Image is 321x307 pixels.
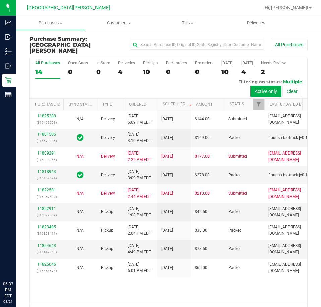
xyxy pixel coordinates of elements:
[261,68,286,76] div: 2
[77,133,84,142] span: In Sync
[195,209,207,215] span: $42.50
[37,151,56,156] a: 11809291
[76,265,84,270] span: Not Applicable
[76,191,84,196] span: Not Applicable
[69,102,94,107] a: Sync Status
[228,190,247,197] span: Submitted
[128,131,151,144] span: [DATE] 3:10 PM EDT
[68,61,88,65] div: Open Carts
[76,209,84,215] button: N/A
[228,153,247,160] span: Submitted
[154,20,222,26] span: Tills
[3,299,13,304] p: 08/21
[34,157,59,163] p: (315888965)
[228,246,242,252] span: Packed
[265,5,308,10] span: Hi, [PERSON_NAME]!
[128,187,151,200] span: [DATE] 2:44 PM EDT
[253,99,264,110] a: Filter
[128,243,151,255] span: [DATE] 4:49 PM EDT
[161,246,173,252] span: [DATE]
[222,16,291,30] a: Deliveries
[101,116,115,122] span: Delivery
[76,117,84,121] span: Not Applicable
[261,61,286,65] div: Needs Review
[34,230,59,237] p: (316398411)
[101,190,115,197] span: Delivery
[34,194,59,200] p: (316367502)
[101,153,115,160] span: Delivery
[128,224,151,237] span: [DATE] 2:04 PM EDT
[128,206,151,218] span: [DATE] 1:08 PM EDT
[5,19,12,26] inline-svg: Analytics
[68,68,88,76] div: 0
[196,102,213,107] a: Amount
[5,34,12,40] inline-svg: Inbound
[101,135,115,141] span: Delivery
[238,79,282,84] span: Filtering on status:
[34,138,59,144] p: (315573885)
[128,169,151,181] span: [DATE] 3:09 PM EDT
[221,61,233,65] div: [DATE]
[37,169,56,174] a: 11818943
[163,102,193,106] a: Scheduled
[27,5,110,11] span: [GEOGRAPHIC_DATA][PERSON_NAME]
[34,268,59,274] p: (316454674)
[37,206,56,211] a: 11822911
[161,116,173,122] span: [DATE]
[238,20,274,26] span: Deliveries
[143,61,158,65] div: PickUps
[228,135,242,141] span: Packed
[118,61,135,65] div: Deliveries
[250,86,281,97] button: Active only
[77,170,84,180] span: In Sync
[37,132,56,137] a: 11801506
[37,188,56,192] a: 11822581
[76,190,84,197] button: N/A
[101,265,113,271] span: Pickup
[195,227,207,234] span: $36.00
[102,102,112,107] a: Type
[161,153,173,160] span: [DATE]
[129,102,146,107] a: Ordered
[29,42,91,54] span: [GEOGRAPHIC_DATA][PERSON_NAME]
[5,63,12,69] inline-svg: Outbound
[195,172,210,178] span: $278.00
[228,209,242,215] span: Packed
[34,175,59,181] p: (316167624)
[153,16,222,30] a: Tills
[35,61,60,65] div: All Purchases
[76,227,84,234] button: N/A
[76,154,84,159] span: Not Applicable
[228,265,242,271] span: Packed
[37,262,56,267] a: 11825045
[29,36,122,54] h3: Purchase Summary:
[16,20,85,26] span: Purchases
[35,68,60,76] div: 14
[76,246,84,252] button: N/A
[228,227,242,234] span: Packed
[268,135,312,141] span: flourish-biotrack [v0.1.0]
[161,135,173,141] span: [DATE]
[195,153,210,160] span: $177.00
[96,68,110,76] div: 0
[37,225,56,229] a: 11823405
[221,68,233,76] div: 10
[128,261,151,274] span: [DATE] 6:01 PM EDT
[195,135,210,141] span: $169.00
[37,243,56,248] a: 11824648
[34,119,59,126] p: (316462003)
[161,265,173,271] span: [DATE]
[101,227,113,234] span: Pickup
[166,61,187,65] div: Back-orders
[195,190,210,197] span: $210.00
[282,86,302,97] button: Clear
[161,227,173,234] span: [DATE]
[101,172,115,178] span: Delivery
[161,190,173,197] span: [DATE]
[128,113,151,126] span: [DATE] 6:09 PM EDT
[195,265,207,271] span: $65.00
[161,209,173,215] span: [DATE]
[7,253,27,274] iframe: Resource center
[228,172,242,178] span: Packed
[76,246,84,251] span: Not Applicable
